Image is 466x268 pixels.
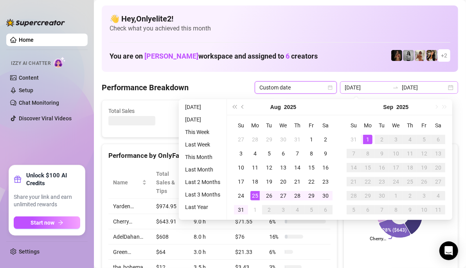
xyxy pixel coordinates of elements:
[19,115,72,121] a: Discover Viral Videos
[234,132,248,147] td: 2025-07-27
[276,147,290,161] td: 2025-08-06
[347,147,361,161] td: 2025-09-07
[108,150,331,161] div: Performance by OnlyFans Creator
[434,177,443,186] div: 27
[182,140,223,149] li: Last Week
[276,189,290,203] td: 2025-08-27
[419,191,429,200] div: 3
[349,135,358,144] div: 31
[347,132,361,147] td: 2025-08-31
[279,205,288,214] div: 3
[234,147,248,161] td: 2025-08-03
[264,135,274,144] div: 29
[26,172,80,187] strong: Unlock $100 AI Credits
[19,75,39,81] a: Content
[392,84,399,91] span: swap-right
[391,163,401,172] div: 17
[236,163,246,172] div: 10
[31,220,55,226] span: Start now
[389,132,403,147] td: 2025-09-03
[110,24,450,33] span: Check what you achieved this month
[347,175,361,189] td: 2025-09-21
[234,189,248,203] td: 2025-08-24
[262,189,276,203] td: 2025-08-26
[286,52,290,60] span: 6
[363,205,372,214] div: 6
[234,203,248,217] td: 2025-08-31
[250,163,260,172] div: 11
[236,177,246,186] div: 17
[403,147,417,161] td: 2025-09-11
[234,118,248,132] th: Su
[349,177,358,186] div: 21
[262,175,276,189] td: 2025-08-19
[304,175,318,189] td: 2025-08-22
[248,132,262,147] td: 2025-07-28
[102,82,189,93] h4: Performance Breakdown
[318,132,333,147] td: 2025-08-02
[307,177,316,186] div: 22
[321,135,330,144] div: 2
[239,99,247,115] button: Previous month (PageUp)
[279,177,288,186] div: 20
[290,132,304,147] td: 2025-07-31
[304,132,318,147] td: 2025-08-01
[391,191,401,200] div: 1
[236,191,246,200] div: 24
[304,203,318,217] td: 2025-09-05
[108,229,151,245] td: AdelDahan…
[262,147,276,161] td: 2025-08-05
[391,177,401,186] div: 24
[276,118,290,132] th: We
[276,175,290,189] td: 2025-08-20
[318,118,333,132] th: Sa
[189,214,230,229] td: 9.0 h
[19,37,34,43] a: Home
[144,52,198,60] span: [PERSON_NAME]
[259,82,332,93] span: Custom date
[293,191,302,200] div: 28
[375,189,389,203] td: 2025-09-30
[307,135,316,144] div: 1
[279,135,288,144] div: 30
[108,166,151,199] th: Name
[264,205,274,214] div: 2
[236,149,246,158] div: 3
[389,175,403,189] td: 2025-09-24
[234,175,248,189] td: 2025-08-17
[276,161,290,175] td: 2025-08-13
[389,147,403,161] td: 2025-09-10
[321,163,330,172] div: 16
[307,149,316,158] div: 8
[182,190,223,199] li: Last 3 Months
[349,149,358,158] div: 7
[361,147,375,161] td: 2025-09-08
[402,83,446,92] input: End date
[403,132,417,147] td: 2025-09-04
[262,203,276,217] td: 2025-09-02
[182,152,223,162] li: This Month
[377,191,387,200] div: 30
[321,205,330,214] div: 6
[248,189,262,203] td: 2025-08-25
[419,135,429,144] div: 5
[307,191,316,200] div: 29
[284,99,296,115] button: Choose a year
[375,161,389,175] td: 2025-09-16
[290,147,304,161] td: 2025-08-07
[363,163,372,172] div: 15
[307,163,316,172] div: 15
[347,118,361,132] th: Su
[347,189,361,203] td: 2025-09-28
[108,245,151,260] td: Green…
[269,248,282,256] span: 6 %
[182,102,223,112] li: [DATE]
[377,205,387,214] div: 7
[318,175,333,189] td: 2025-08-23
[151,229,189,245] td: $608
[189,229,230,245] td: 8.0 h
[391,135,401,144] div: 3
[290,203,304,217] td: 2025-09-04
[391,149,401,158] div: 10
[14,216,80,229] button: Start nowarrow-right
